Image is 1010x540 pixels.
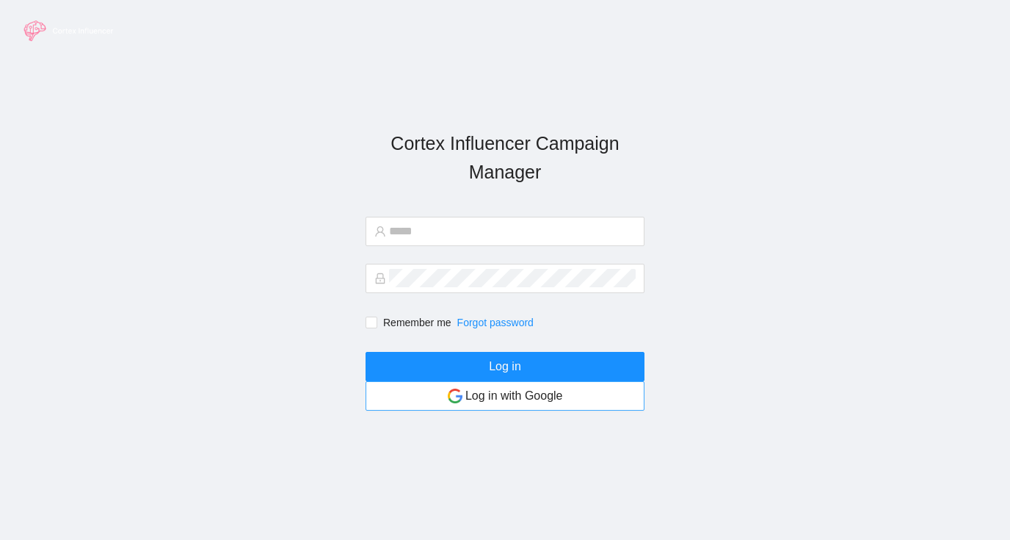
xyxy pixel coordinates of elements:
[448,389,462,403] img: google.35bcce80fd9ee301f1c9.png
[366,381,644,411] button: Log in with Google
[374,226,386,237] span: user
[465,386,563,405] article: Log in with Google
[457,317,534,328] a: Forgot password
[366,129,644,187] p: Cortex Influencer Campaign Manager
[377,314,457,331] span: Remember me
[374,273,386,284] span: lock
[15,15,125,47] img: cortex_influencer_logo.eb7f05af6ea253643d75.png
[366,352,644,381] button: Log in
[489,357,521,375] span: Log in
